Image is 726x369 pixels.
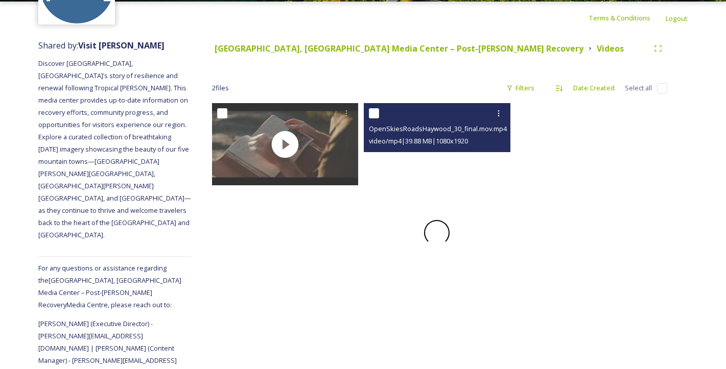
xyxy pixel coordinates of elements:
[212,103,358,185] img: thumbnail
[38,59,191,239] span: Discover [GEOGRAPHIC_DATA], [GEOGRAPHIC_DATA]’s story of resilience and renewal following Tropica...
[597,43,624,54] strong: Videos
[589,13,650,22] span: Terms & Conditions
[369,136,468,145] span: video/mp4 | 39.88 MB | 1080 x 1920
[625,83,652,93] span: Select all
[212,83,229,93] span: 2 file s
[568,78,620,98] div: Date Created
[78,40,165,51] strong: Visit [PERSON_NAME]
[369,124,507,133] span: OpenSkiesRoadsHaywood_30_final.mov.mp4
[215,43,583,54] strong: [GEOGRAPHIC_DATA], [GEOGRAPHIC_DATA] Media Center – Post-[PERSON_NAME] Recovery
[38,263,181,309] span: For any questions or assistance regarding the [GEOGRAPHIC_DATA], [GEOGRAPHIC_DATA] Media Center –...
[666,14,688,23] span: Logout
[38,40,165,51] span: Shared by:
[589,12,666,24] a: Terms & Conditions
[501,78,540,98] div: Filters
